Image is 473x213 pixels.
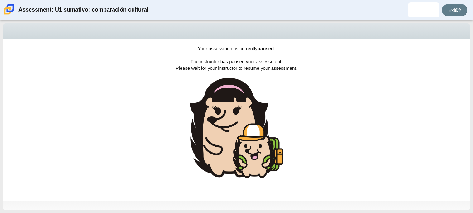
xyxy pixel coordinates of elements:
a: Exit [442,4,467,16]
img: Carmen School of Science & Technology [2,3,16,16]
a: Carmen School of Science & Technology [2,12,16,17]
img: victoria.hernandez.s3VsaR [419,5,429,15]
span: Your assessment is currently . The instructor has paused your assessment. Please wait for your in... [176,46,297,71]
b: paused [258,46,274,51]
div: Assessment: U1 sumativo: comparación cultural [18,2,148,17]
img: hedgehog-teacher-with-student.png [190,78,283,178]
